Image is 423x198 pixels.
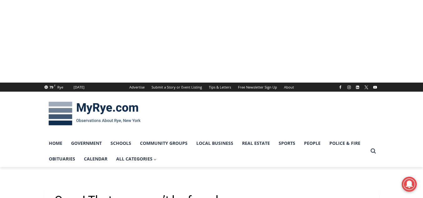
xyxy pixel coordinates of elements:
a: Home [44,135,67,151]
a: All Categories [112,151,161,167]
a: Sports [274,135,300,151]
a: Linkedin [354,84,361,91]
div: [DATE] [74,84,85,90]
a: Submit a Story or Event Listing [148,83,205,92]
a: Calendar [80,151,112,167]
a: Facebook [337,84,344,91]
a: Government [67,135,106,151]
a: Tips & Letters [205,83,235,92]
a: Community Groups [136,135,192,151]
span: 79 [49,85,53,89]
a: Real Estate [238,135,274,151]
a: Local Business [192,135,238,151]
a: People [300,135,325,151]
a: About [281,83,297,92]
a: Obituaries [44,151,80,167]
a: Schools [106,135,136,151]
div: Rye [57,84,63,90]
nav: Primary Navigation [44,135,368,167]
img: MyRye.com [44,97,145,130]
a: YouTube [371,84,379,91]
a: Instagram [345,84,353,91]
a: Police & Fire [325,135,365,151]
nav: Secondary Navigation [126,83,297,92]
span: F [54,84,55,87]
a: Free Newsletter Sign Up [235,83,281,92]
a: Advertise [126,83,148,92]
button: View Search Form [368,145,379,157]
a: X [363,84,370,91]
span: All Categories [116,155,157,162]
